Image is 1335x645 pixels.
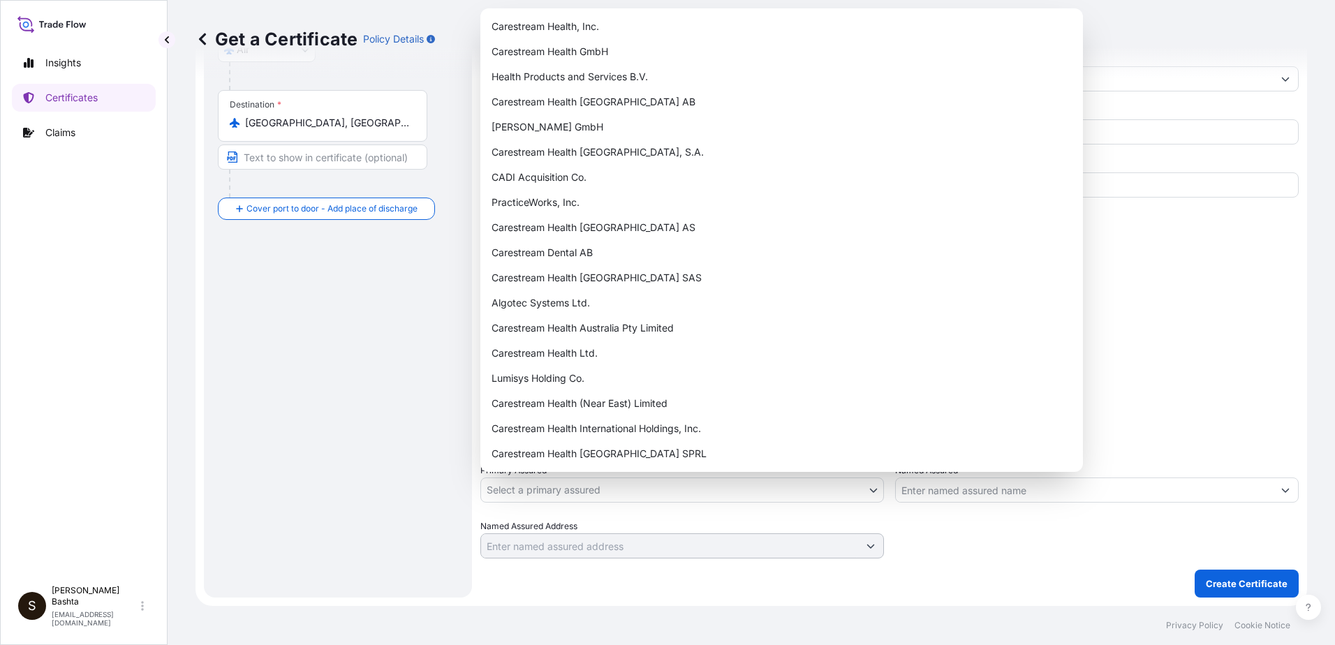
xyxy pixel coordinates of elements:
p: Get a Certificate [196,28,357,50]
div: Health Products and Services B.V. [486,64,1077,89]
div: Carestream Health (Near East) Limited [486,391,1077,416]
div: Carestream Health UK, Limited [486,466,1077,491]
div: Carestream Dental AB [486,240,1077,265]
div: Algotec Systems Ltd. [486,290,1077,316]
div: Carestream Health [GEOGRAPHIC_DATA] AB [486,89,1077,114]
div: CADI Acquisition Co. [486,165,1077,190]
div: Carestream Health [GEOGRAPHIC_DATA] AS [486,215,1077,240]
div: Carestream Health [GEOGRAPHIC_DATA], S.A. [486,140,1077,165]
div: Carestream Health International Holdings, Inc. [486,416,1077,441]
div: Carestream Health GmbH [486,39,1077,64]
div: Carestream Health [GEOGRAPHIC_DATA] SPRL [486,441,1077,466]
p: Policy Details [363,32,424,46]
div: Carestream Health, Inc. [486,14,1077,39]
div: Lumisys Holding Co. [486,366,1077,391]
div: PracticeWorks, Inc. [486,190,1077,215]
div: Carestream Health Australia Pty Limited [486,316,1077,341]
div: Carestream Health Ltd. [486,341,1077,366]
div: [PERSON_NAME] GmbH [486,114,1077,140]
div: Carestream Health [GEOGRAPHIC_DATA] SAS [486,265,1077,290]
